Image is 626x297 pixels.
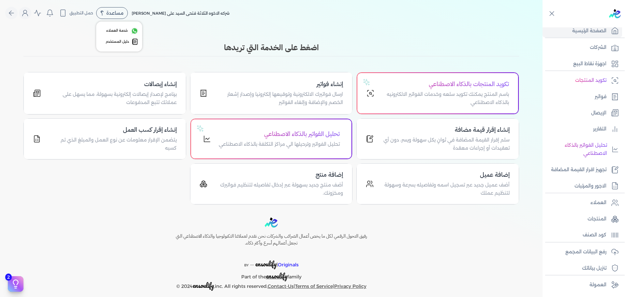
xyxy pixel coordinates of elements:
[382,90,509,107] p: باسم المنتج يمكنك تكويد سلعه وخدمات الفواتير الالكترونيه بالذكاء الاصطناعي
[100,37,138,46] a: دليل المستخدم
[295,283,333,289] a: Terms of Service
[543,57,622,71] a: اجهزة نقاط البيع
[356,163,519,204] a: إضافة عميلأضف عميل جديد عبر تسجيل اسمه وتفاصيله بسرعة وسهولة لتنظيم عملك
[381,136,510,153] p: سلم إقرار القيمة المضافة في ثوانٍ بكل سهولة ويسر، دون أي تعقيدات أو إجراءات معقدة
[543,179,622,193] a: الاجور والمرتبات
[244,263,249,267] span: BY
[215,90,343,107] p: ارسال فواتيرك الالكترونية وتوقيعها إلكترونيا وإصدار إشعار الخصم والإضافة وإلغاء الفواتير
[278,262,299,268] span: Originals
[132,11,230,16] span: شركه الاخوه الثلاثة فتحى السيد على [PERSON_NAME]
[23,72,186,114] a: إنشاء إيصالاتبرنامج لإصدار إيصالات إلكترونية بسهولة، مما يسهل على عملائك تتبع المدفوعات
[590,43,606,52] p: الشركات
[543,228,622,242] a: كود الصنف
[268,283,294,289] a: Contact-Us
[106,28,128,33] span: خدمة العملاء
[250,261,254,265] sup: __
[23,118,186,159] a: إنشاء إقرار كسب العمليتضمن الإقرار معلومات عن نوع العمل والمبلغ الذي تم كسبه
[334,283,366,289] a: Privacy Policy
[190,163,353,204] a: إضافة منتجأضف منتج جديد بسهولة عبر إدخال تفاصيله لتنظيم فواتيرك ومخزونك.
[219,129,340,139] h4: تحليل الفواتير بالذكاء الاصطناعي
[573,60,606,68] p: اجهزة نقاط البيع
[543,139,622,160] a: تحليل الفواتير بالذكاء الاصطناعي
[162,233,381,247] h6: رفيق التحول الرقمي لكل ما يخص أعمال الضرائب والشركات نحن نقدم لعملائنا التكنولوجيا والذكاء الاصطن...
[543,196,622,210] a: العملاء
[162,269,381,281] p: Part of the family
[49,80,177,89] h4: إنشاء إيصالات
[382,80,509,89] h4: تكويد المنتجات بالذكاء الاصطناعي
[543,74,622,87] a: تكويد المنتجات
[609,9,621,18] img: logo
[381,170,510,180] h4: إضافة عميل
[590,199,606,207] p: العملاء
[565,248,606,256] p: رفع البيانات المجمع
[106,39,129,44] span: دليل المستخدم
[543,163,622,177] a: تجهيز اقرار القيمة المضافة
[162,252,381,270] p: |
[356,72,519,114] a: تكويد المنتجات بالذكاء الاصطناعيباسم المنتج يمكنك تكويد سلعه وخدمات الفواتير الالكترونيه بالذكاء ...
[583,231,606,239] p: كود الصنف
[96,7,128,19] div: مساعدة
[193,280,214,290] span: ensoulify
[255,259,276,269] span: ensoulify
[381,181,510,198] p: أضف عميل جديد عبر تسجيل اسمه وتفاصيله بسرعة وسهولة لتنظيم عملك
[215,181,343,198] p: أضف منتج جديد بسهولة عبر إدخال تفاصيله لتنظيم فواتيرك ومخزونك.
[588,215,606,223] p: المنتجات
[49,136,177,153] p: يتضمن الإقرار معلومات عن نوع العمل والمبلغ الذي تم كسبه
[215,80,343,89] h4: إنشاء فواتير
[593,125,606,133] p: التقارير
[543,41,622,54] a: الشركات
[575,76,606,85] p: تكويد المنتجات
[543,212,622,226] a: المنتجات
[595,93,606,101] p: فواتير
[266,271,287,281] span: ensoulify
[356,118,519,159] a: إنشاء إقرار قيمة مضافةسلم إقرار القيمة المضافة في ثوانٍ بكل سهولة ويسر، دون أي تعقيدات أو إجراءات...
[57,7,95,19] button: حمل التطبيق
[582,264,606,273] p: تنزيل بياناتك
[49,90,177,107] p: برنامج لإصدار إيصالات إلكترونية بسهولة، مما يسهل على عملائك تتبع المدفوعات
[266,274,287,280] a: ensoulify
[265,217,278,228] img: logo
[69,10,93,16] span: حمل التطبيق
[551,166,606,174] p: تجهيز اقرار القيمة المضافة
[543,106,622,120] a: الإيصال
[100,27,138,35] a: خدمة العملاء
[215,170,343,180] h4: إضافة منتج
[543,122,622,136] a: التقارير
[106,11,124,15] span: مساعدة
[543,278,622,292] a: العمولة
[49,125,177,135] h4: إنشاء إقرار كسب العمل
[591,109,606,117] p: الإيصال
[381,125,510,135] h4: إنشاء إقرار قيمة مضافة
[543,90,622,104] a: فواتير
[574,182,606,190] p: الاجور والمرتبات
[543,24,622,38] a: الصفحة الرئيسية
[543,261,622,275] a: تنزيل بياناتك
[546,141,607,158] p: تحليل الفواتير بالذكاء الاصطناعي
[219,140,340,149] p: تحليل الفواتير وترحيلها الي مراكز التكلفة بالذكاء الاصطناعي
[8,276,23,292] button: 2
[23,42,519,53] h3: اضغط على الخدمة التي تريدها
[5,274,12,281] span: 2
[543,245,622,259] a: رفع البيانات المجمع
[162,281,381,291] p: © 2024 ,inc. All rights reserved. | |
[589,281,606,289] p: العمولة
[572,27,606,35] p: الصفحة الرئيسية
[190,118,353,159] a: تحليل الفواتير بالذكاء الاصطناعيتحليل الفواتير وترحيلها الي مراكز التكلفة بالذكاء الاصطناعي
[190,72,353,114] a: إنشاء فواتيرارسال فواتيرك الالكترونية وتوقيعها إلكترونيا وإصدار إشعار الخصم والإضافة وإلغاء الفواتير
